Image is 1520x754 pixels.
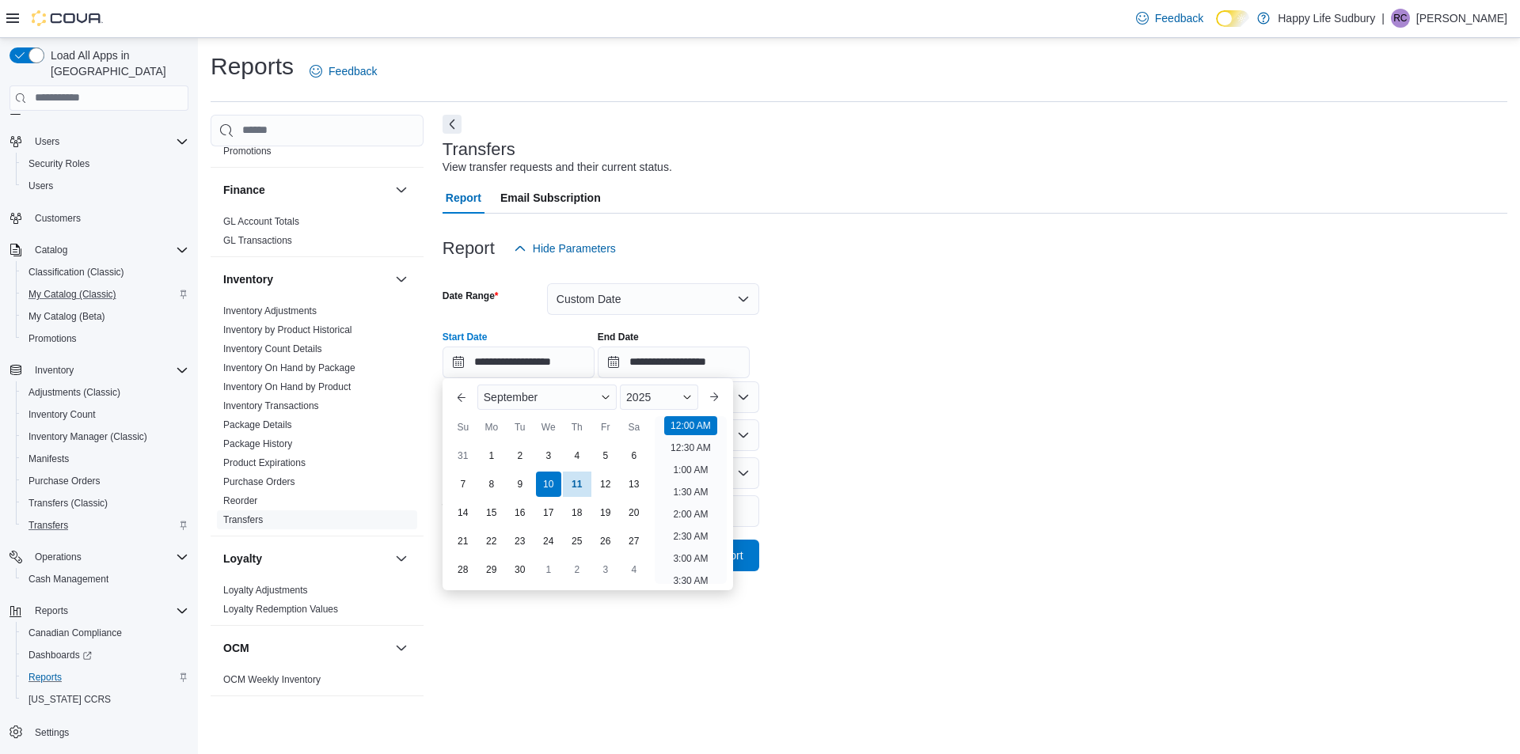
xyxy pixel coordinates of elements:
[22,668,188,687] span: Reports
[479,500,504,525] div: day-15
[3,546,195,568] button: Operations
[564,557,590,582] div: day-2
[223,494,257,507] span: Reorder
[223,585,308,596] a: Loyalty Adjustments
[484,391,538,404] span: September
[593,557,618,582] div: day-3
[450,557,476,582] div: day-28
[507,443,533,468] div: day-2
[450,443,476,468] div: day-31
[593,500,618,525] div: day-19
[22,405,188,424] span: Inventory Count
[223,362,355,373] a: Inventory On Hand by Package
[1393,9,1407,28] span: RC
[35,364,74,377] span: Inventory
[35,551,82,563] span: Operations
[303,55,383,87] a: Feedback
[536,500,561,525] div: day-17
[449,385,474,410] button: Previous Month
[1381,9,1385,28] p: |
[223,710,260,726] h3: Pricing
[507,529,533,554] div: day-23
[22,646,98,665] a: Dashboards
[223,271,389,287] button: Inventory
[32,10,103,26] img: Cova
[22,383,127,402] a: Adjustments (Classic)
[22,472,107,491] a: Purchase Orders
[35,604,68,617] span: Reports
[28,453,69,465] span: Manifests
[16,448,195,470] button: Manifests
[22,623,188,642] span: Canadian Compliance
[449,441,648,584] div: September, 2025
[655,416,727,584] ul: Time
[223,551,389,566] button: Loyalty
[3,600,195,622] button: Reports
[22,383,188,402] span: Adjustments (Classic)
[22,494,114,513] a: Transfers (Classic)
[22,285,188,304] span: My Catalog (Classic)
[22,154,188,173] span: Security Roles
[450,415,476,440] div: Su
[28,209,87,228] a: Customers
[28,548,88,566] button: Operations
[223,343,322,354] a: Inventory Count Details
[28,573,108,585] span: Cash Management
[479,443,504,468] div: day-1
[35,726,69,739] span: Settings
[667,483,714,502] li: 1:30 AM
[446,182,481,214] span: Report
[392,180,411,199] button: Finance
[28,601,74,620] button: Reports
[22,307,112,326] a: My Catalog (Beta)
[223,604,338,615] a: Loyalty Redemption Values
[22,668,68,687] a: Reports
[223,710,389,726] button: Pricing
[28,180,53,192] span: Users
[223,305,317,316] a: Inventory Adjustments
[28,408,96,421] span: Inventory Count
[16,644,195,666] a: Dashboards
[28,722,188,741] span: Settings
[28,288,116,301] span: My Catalog (Classic)
[211,581,424,625] div: Loyalty
[450,529,476,554] div: day-21
[16,426,195,448] button: Inventory Manager (Classic)
[507,415,533,440] div: Tu
[28,208,188,228] span: Customers
[598,331,639,343] label: End Date
[28,361,80,380] button: Inventory
[223,146,272,157] a: Promotions
[223,419,292,431] span: Package Details
[28,627,122,639] span: Canadian Compliance
[392,270,411,289] button: Inventory
[223,584,308,597] span: Loyalty Adjustments
[450,472,476,497] div: day-7
[664,438,717,457] li: 12:30 AM
[35,244,67,256] span: Catalog
[16,283,195,305] button: My Catalog (Classic)
[564,415,590,440] div: Th
[737,429,750,441] button: Open list of options
[223,145,272,157] span: Promotions
[1155,10,1203,26] span: Feedback
[443,115,462,134] button: Next
[28,497,108,510] span: Transfers (Classic)
[564,443,590,468] div: day-4
[223,476,295,487] a: Purchase Orders
[223,182,389,198] button: Finance
[28,693,111,706] span: [US_STATE] CCRS
[477,385,617,410] div: Button. Open the month selector. September is currently selected.
[667,549,714,568] li: 3:00 AM
[211,301,424,536] div: Inventory
[22,176,188,195] span: Users
[223,324,352,336] span: Inventory by Product Historical
[536,472,561,497] div: day-10
[1278,9,1375,28] p: Happy Life Sudbury
[223,182,265,198] h3: Finance
[28,310,105,323] span: My Catalog (Beta)
[16,261,195,283] button: Classification (Classic)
